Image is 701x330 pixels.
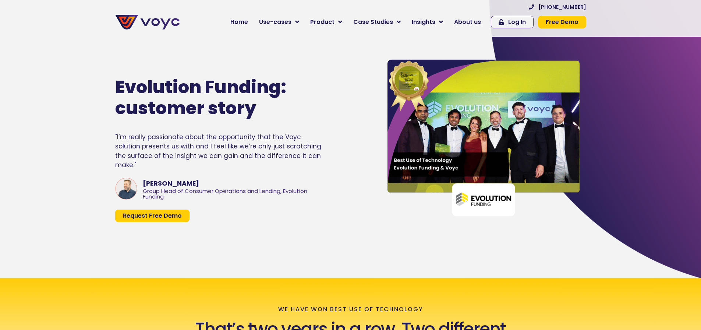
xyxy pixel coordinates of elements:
a: Case Studies [348,15,406,29]
span: Case Studies [353,18,393,27]
span: About us [454,18,481,27]
div: [PERSON_NAME] [143,179,326,188]
a: Home [225,15,254,29]
p: We Have won Best Use of Technology [278,306,423,313]
a: Use-cases [254,15,305,29]
a: Insights [406,15,449,29]
a: Free Demo [538,16,586,28]
span: Insights [412,18,435,27]
span: Log In [508,19,526,25]
a: [PHONE_NUMBER] [529,4,586,10]
h1: Evolution Funding: customer story [115,77,313,119]
div: "I’m really passionate about the opportunity that the Voyc solution presents us with and I feel l... [115,133,326,170]
a: About us [449,15,486,29]
span: Request Free Demo [123,213,182,219]
span: Free Demo [546,19,578,25]
span: Product [310,18,334,27]
a: Product [305,15,348,29]
img: voyc-full-logo [115,15,180,29]
span: [PHONE_NUMBER] [538,4,586,10]
span: Use-cases [259,18,291,27]
a: Request Free Demo [115,210,190,222]
div: Group Head of Consumer Operations and Lending, Evolution Funding [143,189,326,200]
span: Home [230,18,248,27]
a: Log In [491,16,534,28]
